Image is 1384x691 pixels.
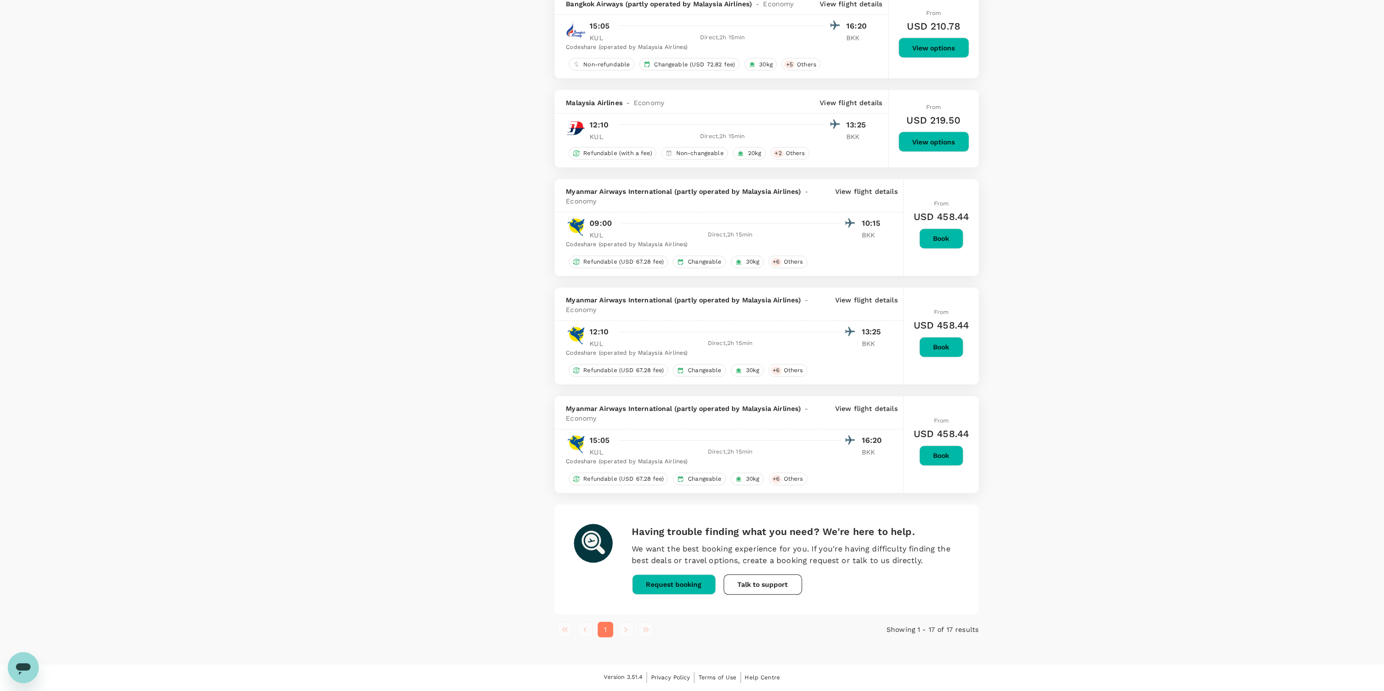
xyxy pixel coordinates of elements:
p: We want the best booking experience for you. If you're having difficulty finding the best deals o... [632,544,960,567]
span: Economy [566,305,597,315]
a: Privacy Policy [651,673,690,683]
div: +2Others [771,147,809,160]
div: Direct , 2h 15min [620,339,841,349]
button: Request booking [632,575,716,595]
span: Refundable (with a fee) [580,150,656,158]
span: Myanmar Airways International (partly operated by Malaysia Airlines) [566,296,801,305]
span: Refundable (USD 67.28 fee) [580,475,668,484]
span: Changeable [684,367,726,375]
div: Refundable (USD 67.28 fee) [569,364,669,377]
span: + 2 [773,150,784,158]
span: 30kg [756,61,777,69]
span: Changeable [684,475,726,484]
p: 13:25 [847,119,871,131]
button: Talk to support [724,575,802,595]
span: + 5 [784,61,795,69]
span: Myanmar Airways International (partly operated by Malaysia Airlines) [566,404,801,414]
span: 30kg [742,367,763,375]
p: 15:05 [590,435,610,447]
button: Book [919,229,964,249]
p: 16:20 [847,20,871,32]
span: Changeable [684,258,726,267]
div: Changeable [673,256,726,268]
span: 20kg [744,150,765,158]
h6: USD 458.44 [914,209,969,225]
p: View flight details [835,404,898,424]
span: 30kg [742,258,763,267]
p: BKK [847,132,871,141]
p: KUL [590,132,614,141]
span: From [934,418,949,424]
span: Myanmar Airways International (partly operated by Malaysia Airlines) [566,187,801,197]
p: KUL [590,448,614,457]
a: Help Centre [745,673,780,683]
button: page 1 [598,622,613,638]
span: Others [793,61,820,69]
div: Direct , 2h 15min [620,231,841,240]
div: +6Others [769,256,808,268]
p: 12:10 [590,119,609,131]
span: Non-changeable [672,150,728,158]
span: Version 3.51.4 [604,673,643,683]
div: +6Others [769,364,808,377]
button: View options [899,132,969,152]
span: + 6 [771,258,782,267]
p: KUL [590,33,614,43]
h6: USD 219.50 [907,112,961,128]
iframe: Button to launch messaging window [8,652,39,683]
p: 15:05 [590,20,610,32]
span: + 6 [771,367,782,375]
span: Non-refundable [580,61,634,69]
p: BKK [862,231,886,240]
p: 10:15 [862,218,886,230]
span: From [926,10,941,16]
img: 8M [566,218,586,237]
p: Showing 1 - 17 of 17 results [837,625,979,635]
span: Economy [566,414,597,424]
p: BKK [862,339,886,349]
p: 16:20 [862,435,886,447]
p: 12:10 [590,327,609,338]
span: From [934,309,949,316]
span: Help Centre [745,675,780,681]
div: Non-refundable [569,58,635,71]
div: +6Others [769,473,808,486]
span: Changeable (USD 72.82 fee) [651,61,739,69]
span: Others [780,258,807,267]
div: Direct , 2h 15min [620,132,825,141]
button: Book [919,446,964,466]
span: Malaysia Airlines [566,98,623,108]
span: Refundable (USD 67.28 fee) [580,258,668,267]
p: View flight details [820,98,883,108]
span: Economy [634,98,664,108]
div: Non-changeable [661,147,728,160]
span: - [801,296,812,305]
div: 30kg [731,256,764,268]
div: Codeshare (operated by Malaysia Airlines) [566,43,871,52]
a: Terms of Use [699,673,737,683]
span: From [926,104,941,110]
span: - [801,404,812,414]
div: Changeable [673,473,726,486]
span: + 6 [771,475,782,484]
div: 30kg [731,473,764,486]
h6: USD 458.44 [914,426,969,442]
p: 09:00 [590,218,612,230]
h6: Having trouble finding what you need? We're here to help. [632,524,960,540]
div: 30kg [731,364,764,377]
div: +5Others [782,58,821,71]
img: 8M [566,435,586,454]
span: Others [780,475,807,484]
div: Codeshare (operated by Malaysia Airlines) [566,349,886,359]
div: Refundable (USD 67.28 fee) [569,473,669,486]
h6: USD 458.44 [914,318,969,333]
span: Refundable (USD 67.28 fee) [580,367,668,375]
img: 8M [566,326,586,345]
div: Refundable (with a fee) [569,147,656,160]
div: Changeable (USD 72.82 fee) [639,58,740,71]
span: 30kg [742,475,763,484]
h6: USD 210.78 [907,18,961,34]
span: Privacy Policy [651,675,690,681]
div: 20kg [733,147,766,160]
div: Changeable [673,364,726,377]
